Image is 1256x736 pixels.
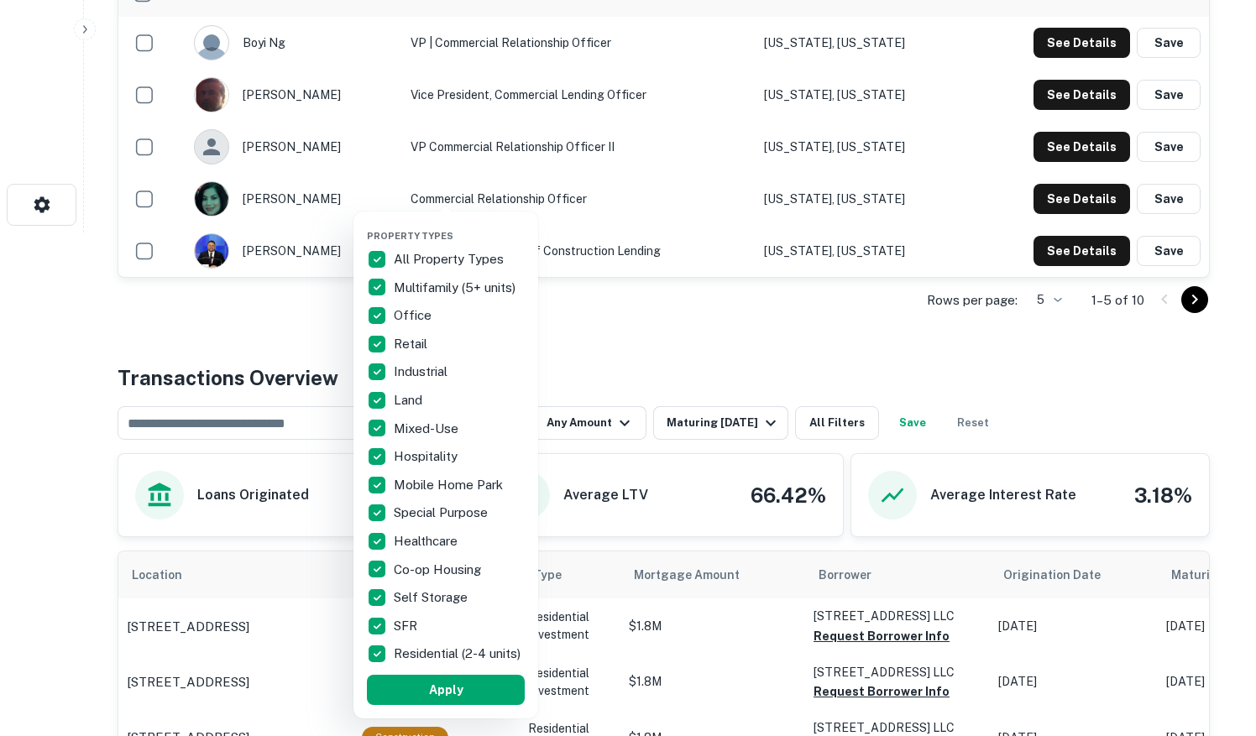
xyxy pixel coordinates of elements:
p: Land [394,390,426,410]
p: Mixed-Use [394,419,462,439]
span: Property Types [367,231,453,241]
p: Self Storage [394,587,471,608]
button: Apply [367,675,525,705]
p: Special Purpose [394,503,491,523]
p: Multifamily (5+ units) [394,278,519,298]
iframe: Chat Widget [1172,602,1256,682]
p: Co-op Housing [394,560,484,580]
p: Retail [394,334,431,354]
p: Office [394,305,435,326]
p: SFR [394,616,421,636]
p: Hospitality [394,446,461,467]
p: Healthcare [394,531,461,551]
p: Mobile Home Park [394,475,506,495]
p: Industrial [394,362,451,382]
p: All Property Types [394,249,507,269]
p: Residential (2-4 units) [394,644,524,664]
